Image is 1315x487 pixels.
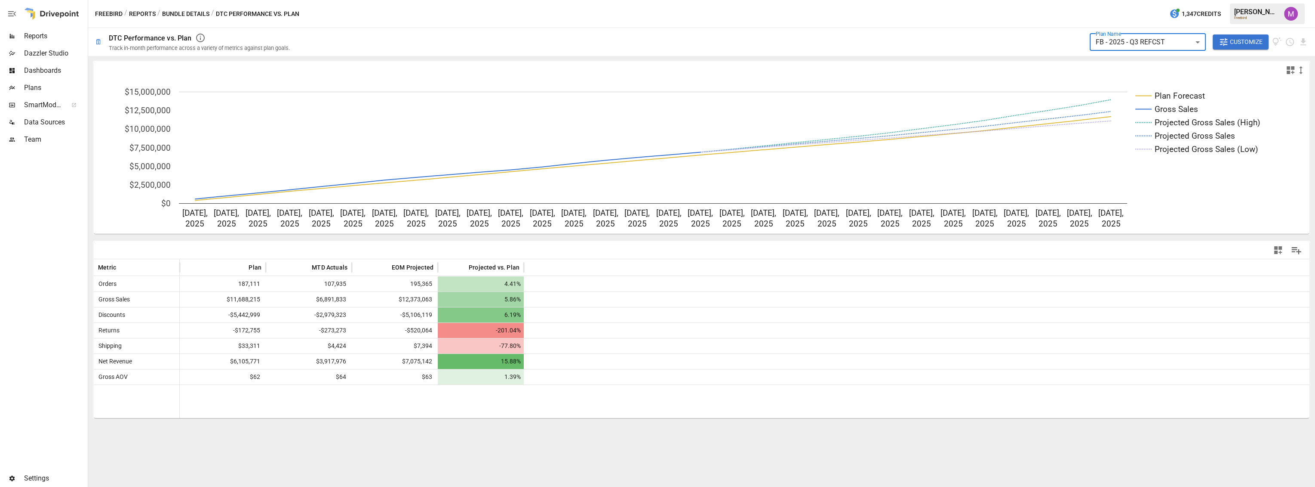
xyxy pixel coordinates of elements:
button: Umer Muhammed [1279,2,1303,26]
button: Manage Columns [1287,241,1306,260]
text: [DATE], [593,208,618,218]
text: $0 [161,199,171,208]
text: [DATE], [972,208,997,218]
span: MTD Actuals [312,263,347,272]
text: $7,500,000 [129,143,171,153]
text: 2025 [280,219,299,229]
span: $62 [184,369,261,385]
text: 2025 [312,219,331,229]
text: 2025 [817,219,836,229]
text: [DATE], [940,208,966,218]
text: [DATE], [1067,208,1092,218]
text: $12,500,000 [125,105,171,115]
text: [DATE], [246,208,271,218]
span: SmartModel [24,100,62,110]
text: [DATE], [467,208,492,218]
text: [DATE], [751,208,776,218]
div: Track in-month performance across a variety of metrics against plan goals. [109,45,290,51]
text: [DATE], [498,208,523,218]
span: $64 [270,369,347,385]
div: / [211,9,214,19]
text: [DATE], [877,208,903,218]
text: 2025 [628,219,647,229]
text: [DATE], [624,208,650,218]
text: 2025 [1070,219,1089,229]
span: Gross Sales [95,292,130,307]
span: Discounts [95,307,125,323]
span: Returns [95,323,120,338]
text: [DATE], [403,208,429,218]
text: 2025 [1038,219,1057,229]
span: 187,111 [184,276,261,292]
span: $6,891,833 [270,292,347,307]
button: Customize [1213,34,1269,50]
span: Plans [24,83,86,93]
span: ™ [61,99,68,109]
span: -201.04% [442,323,522,338]
button: View documentation [1272,34,1282,50]
span: $4,424 [270,338,347,354]
button: Sort [379,261,391,273]
span: $7,075,142 [356,354,433,369]
button: Sort [117,261,129,273]
text: [DATE], [372,208,397,218]
text: [DATE], [277,208,302,218]
span: $63 [356,369,433,385]
span: $12,373,063 [356,292,433,307]
text: [DATE], [309,208,334,218]
div: / [124,9,127,19]
span: -$5,106,119 [356,307,433,323]
img: Umer Muhammed [1284,7,1298,21]
button: 1,347Credits [1166,6,1224,22]
span: Metric [98,263,116,272]
text: Plan Forecast [1155,91,1205,101]
text: [DATE], [783,208,808,218]
span: $6,105,771 [184,354,261,369]
div: 🗓 [95,38,102,46]
span: Dazzler Studio [24,48,86,59]
button: Freebird [95,9,123,19]
div: [PERSON_NAME] [1234,8,1279,16]
text: 2025 [754,219,773,229]
span: Settings [24,473,86,484]
text: [DATE], [340,208,366,218]
text: 2025 [533,219,552,229]
svg: A chart. [94,79,1309,234]
text: 2025 [596,219,615,229]
text: [DATE], [909,208,934,218]
span: 1,347 Credits [1182,9,1221,19]
text: [DATE], [530,208,555,218]
span: 107,935 [270,276,347,292]
text: 2025 [438,219,457,229]
text: 2025 [407,219,426,229]
span: Projected vs. Plan [469,263,519,272]
text: [DATE], [814,208,839,218]
div: DTC Performance vs. Plan [109,34,192,42]
text: $5,000,000 [129,161,171,171]
text: 2025 [249,219,267,229]
span: 15.88% [442,354,522,369]
text: 2025 [1007,219,1026,229]
text: 2025 [912,219,931,229]
text: [DATE], [435,208,460,218]
text: Projected Gross Sales (Low) [1155,144,1258,154]
text: 2025 [565,219,584,229]
span: Net Revenue [95,354,132,369]
span: Dashboards [24,65,86,76]
span: -$2,979,323 [270,307,347,323]
div: FB - 2025 - Q3 REFCST [1090,34,1206,51]
span: 1.39% [442,369,522,385]
button: Bundle Details [162,9,209,19]
span: Reports [24,31,86,41]
span: -77.80% [442,338,522,354]
text: 2025 [943,219,962,229]
text: [DATE], [1004,208,1029,218]
span: 5.86% [442,292,522,307]
span: 6.19% [442,307,522,323]
text: 2025 [975,219,994,229]
text: 2025 [344,219,363,229]
text: [DATE], [1098,208,1124,218]
text: [DATE], [182,208,208,218]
